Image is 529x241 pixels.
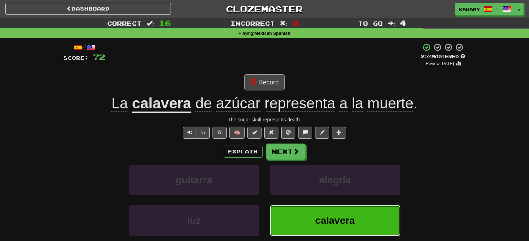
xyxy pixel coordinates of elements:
span: / [496,6,499,11]
button: Set this sentence to 100% Mastered (alt+m) [247,127,262,139]
span: guitarra [176,175,212,185]
span: To go [358,20,383,27]
span: luz [187,215,201,226]
span: : [388,20,395,26]
span: 25 % [421,53,432,59]
span: La [111,95,128,112]
span: 72 [93,52,105,61]
a: Dashboard [5,3,171,15]
button: calavera [270,205,400,236]
button: Record [244,74,285,90]
button: Discuss sentence (alt+u) [298,127,312,139]
span: representa [265,95,336,112]
div: Text-to-speech controls [182,127,210,139]
span: la [352,95,363,112]
button: Reset to 0% Mastered (alt+r) [264,127,278,139]
button: Explain [224,146,263,158]
span: : [147,20,154,26]
span: azúcar [216,95,260,112]
u: calavera [132,95,191,113]
span: 16 [159,19,171,27]
button: Edit sentence (alt+d) [315,127,329,139]
button: guitarra [129,165,259,195]
strong: Mexican Spanish [254,31,290,36]
button: Play sentence audio (ctl+space) [183,127,197,139]
div: Mastered [421,53,466,60]
span: Incorrect [230,20,275,27]
span: : [280,20,288,26]
span: alegría [319,175,351,185]
a: Karamy / [455,3,515,15]
button: Add to collection (alt+a) [332,127,346,139]
button: ½ [197,127,210,139]
span: . [191,95,418,112]
a: Clozemaster [182,3,347,15]
button: Favorite sentence (alt+f) [213,127,227,139]
button: 🧠 [229,127,245,139]
span: de [195,95,212,112]
div: / [64,43,105,52]
span: Score: [64,55,89,61]
button: Next [266,144,306,160]
span: Correct [107,20,142,27]
span: 4 [400,19,406,27]
small: Review: [DATE] [426,61,454,66]
span: 0 [293,19,299,27]
span: a [339,95,347,112]
span: calavera [315,215,355,226]
button: alegría [270,165,400,195]
span: Karamy [459,6,480,12]
div: The sugar skull represents death. [64,116,466,123]
button: Ignore sentence (alt+i) [281,127,295,139]
button: luz [129,205,259,236]
span: muerte [367,95,413,112]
